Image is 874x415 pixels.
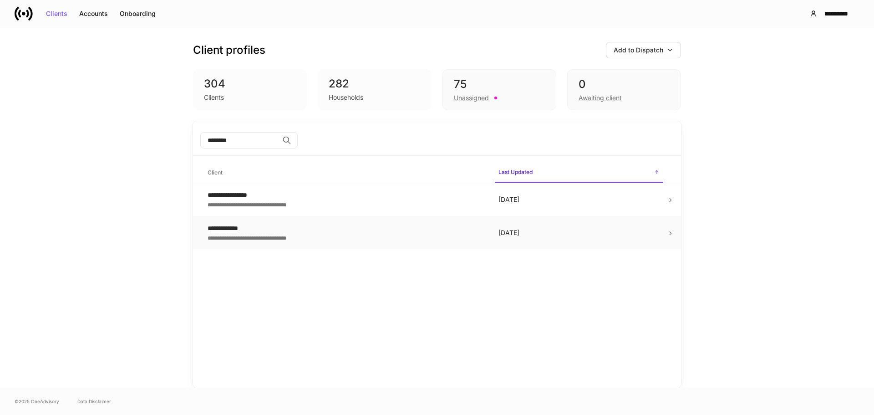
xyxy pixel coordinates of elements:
[114,6,162,21] button: Onboarding
[567,69,681,110] div: 0Awaiting client
[495,163,663,183] span: Last Updated
[15,398,59,405] span: © 2025 OneAdvisory
[79,10,108,17] div: Accounts
[442,69,556,110] div: 75Unassigned
[498,228,660,237] p: [DATE]
[204,77,296,91] div: 304
[329,77,421,91] div: 282
[606,42,681,58] button: Add to Dispatch
[329,93,363,102] div: Households
[204,164,488,182] span: Client
[614,47,673,53] div: Add to Dispatch
[46,10,67,17] div: Clients
[193,43,265,57] h3: Client profiles
[208,168,223,177] h6: Client
[579,93,622,102] div: Awaiting client
[454,93,489,102] div: Unassigned
[77,398,111,405] a: Data Disclaimer
[120,10,156,17] div: Onboarding
[73,6,114,21] button: Accounts
[498,168,533,176] h6: Last Updated
[498,195,660,204] p: [DATE]
[204,93,224,102] div: Clients
[579,77,670,92] div: 0
[40,6,73,21] button: Clients
[454,77,545,92] div: 75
